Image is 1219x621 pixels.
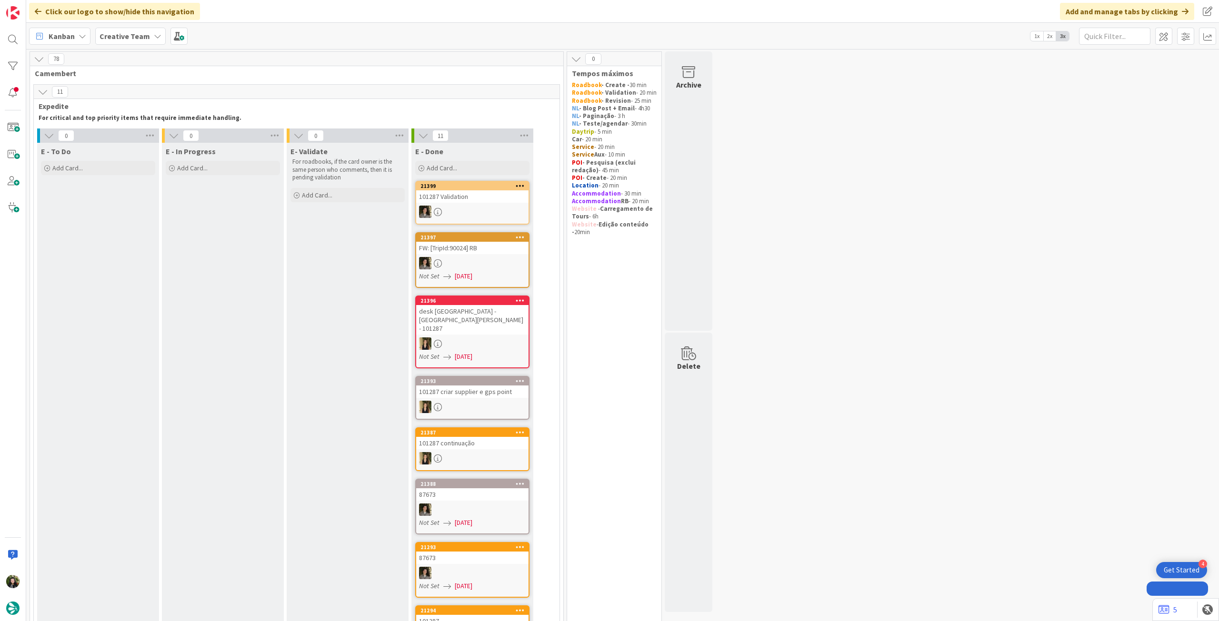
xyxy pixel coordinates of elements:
[183,130,199,141] span: 0
[420,607,529,614] div: 21294
[166,147,216,156] span: E - In Progress
[572,105,657,112] p: - 4h30
[594,150,605,158] strong: Aux
[572,143,657,151] p: - 20 min
[52,86,68,98] span: 11
[572,97,601,105] strong: Roadbook
[420,481,529,487] div: 21388
[416,401,529,413] div: SP
[572,197,657,205] p: - 20 min
[29,3,200,20] div: Click our logo to show/hide this navigation
[572,89,601,97] strong: Roadbook
[572,151,657,158] p: - 10 min
[416,385,529,398] div: 101287 criar supplier e gps point
[416,552,529,564] div: 87673
[572,135,582,143] strong: Car
[39,114,241,122] strong: For critical and top priority items that require immediate handling.
[572,158,582,167] strong: POI
[416,242,529,254] div: FW: [TripId:90024] RB
[582,174,607,182] strong: - Create
[416,503,529,516] div: MS
[420,183,529,189] div: 21399
[416,182,529,190] div: 21399
[1030,31,1043,41] span: 1x
[579,119,628,128] strong: - Teste/agendar
[1164,565,1199,575] div: Get Started
[415,427,530,471] a: 21387101287 continuaçãoSP
[6,601,20,615] img: avatar
[419,272,440,280] i: Not Set
[420,544,529,551] div: 21293
[100,31,150,41] b: Creative Team
[1043,31,1056,41] span: 2x
[455,352,472,362] span: [DATE]
[419,337,431,350] img: SP
[676,79,701,90] div: Archive
[677,360,700,372] div: Delete
[455,271,472,281] span: [DATE]
[416,305,529,335] div: desk [GEOGRAPHIC_DATA] - [GEOGRAPHIC_DATA][PERSON_NAME] - 101287
[420,297,529,304] div: 21396
[585,53,601,65] span: 0
[432,130,449,141] span: 11
[35,69,551,78] span: Camembert
[572,174,657,182] p: - 20 min
[621,197,629,205] strong: RB
[572,97,657,105] p: - 25 min
[572,81,601,89] strong: Roadbook
[416,480,529,501] div: 2138887673
[419,567,431,579] img: MS
[416,428,529,449] div: 21387101287 continuação
[6,575,20,588] img: BC
[39,101,548,111] span: Expedite
[308,130,324,141] span: 0
[572,197,621,205] strong: Accommodation
[1079,28,1150,45] input: Quick Filter...
[416,543,529,564] div: 2129387673
[415,147,443,156] span: E - Done
[420,378,529,384] div: 21393
[572,128,594,136] strong: Daytrip
[420,234,529,241] div: 21397
[415,296,530,368] a: 21396desk [GEOGRAPHIC_DATA] - [GEOGRAPHIC_DATA][PERSON_NAME] - 101287SPNot Set[DATE]
[572,205,657,221] p: - - 6h
[416,606,529,615] div: 21294
[572,112,579,120] strong: NL
[416,233,529,242] div: 21397
[455,518,472,528] span: [DATE]
[48,53,64,65] span: 78
[572,89,657,97] p: - 20 min
[416,257,529,269] div: MS
[572,205,654,220] strong: Carregamento de Tours
[572,143,594,151] strong: Service
[416,428,529,437] div: 21387
[177,164,208,172] span: Add Card...
[419,452,431,464] img: SP
[290,147,328,156] span: E- Validate
[292,158,403,181] p: For roadbooks, if the card owner is the same person who comments, then it is pending validation
[1060,3,1194,20] div: Add and manage tabs by clicking
[572,158,637,174] strong: - Pesquisa (exclui redação)
[1159,604,1177,615] a: 5
[416,337,529,350] div: SP
[6,6,20,20] img: Visit kanbanzone.com
[416,452,529,464] div: SP
[416,437,529,449] div: 101287 continuação
[52,164,83,172] span: Add Card...
[419,257,431,269] img: MS
[416,480,529,488] div: 21388
[415,376,530,420] a: 21393101287 criar supplier e gps pointSP
[416,233,529,254] div: 21397FW: [TripId:90024] RB
[419,352,440,361] i: Not Set
[601,89,636,97] strong: - Validation
[415,479,530,534] a: 2138887673MSNot Set[DATE]
[579,104,635,112] strong: - Blog Post + Email
[415,181,530,225] a: 21399101287 ValidationMS
[416,377,529,385] div: 21393
[419,206,431,218] img: MS
[579,112,614,120] strong: - Paginação
[416,206,529,218] div: MS
[416,296,529,335] div: 21396desk [GEOGRAPHIC_DATA] - [GEOGRAPHIC_DATA][PERSON_NAME] - 101287
[415,542,530,598] a: 2129387673MSNot Set[DATE]
[416,190,529,203] div: 101287 Validation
